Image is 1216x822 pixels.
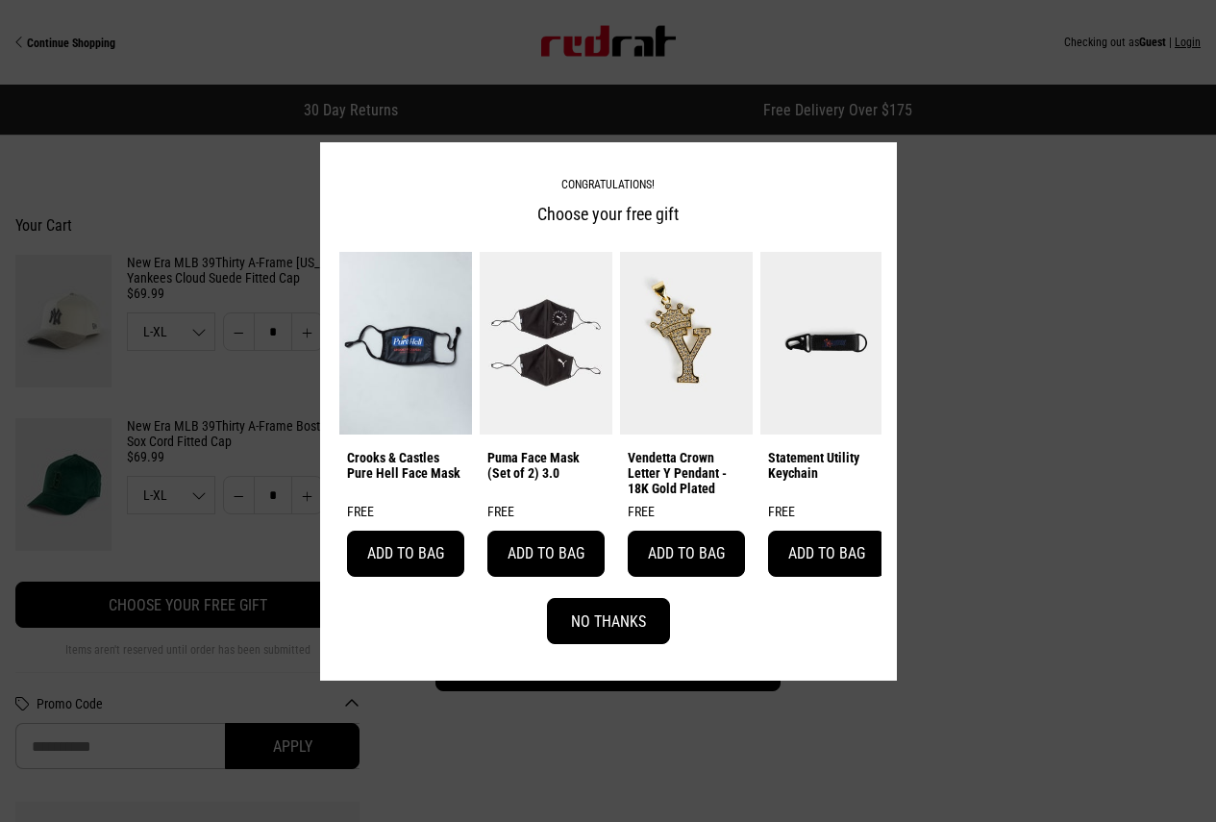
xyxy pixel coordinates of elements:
button: Add to bag [487,531,605,577]
button: No Thanks [547,598,670,644]
a: Vendetta Crown Letter Y Pendant - 18K Gold Plated [628,450,745,496]
button: Add to bag [628,531,745,577]
span: FREE [628,504,655,519]
span: FREE [768,504,795,519]
button: Add to bag [768,531,885,577]
img: Crooks & Castles Pure Hell Face Mask [339,251,472,434]
img: Puma Face Mask (Set of 2) 3.0 [480,251,612,434]
p: Congratulations! [335,172,881,195]
span: FREE [487,504,514,519]
button: Add to bag [347,531,464,577]
a: Crooks & Castles Pure Hell Face Mask [347,450,464,481]
a: Statement Utility Keychain [768,450,885,481]
img: Statement Utility Keychain [760,251,893,434]
h2: Choose your free gift [335,199,881,228]
a: Puma Face Mask (Set of 2) 3.0 [487,450,605,481]
span: FREE [347,504,374,519]
img: Vendetta Crown Letter Y Pendant - 18K Gold Plated [620,251,753,434]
